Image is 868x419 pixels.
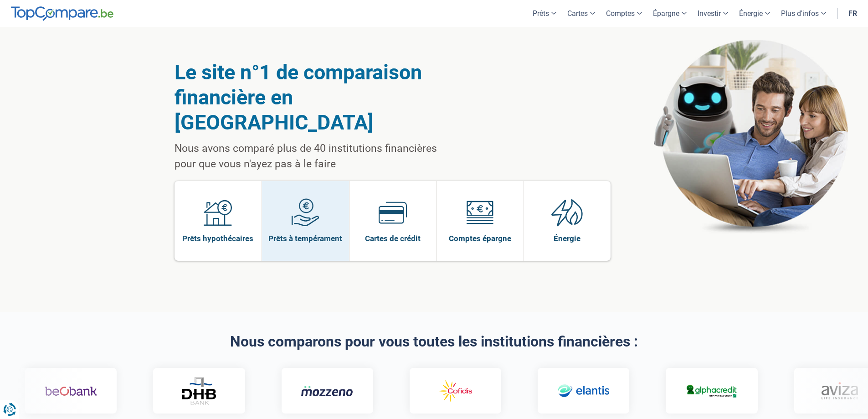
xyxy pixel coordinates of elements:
img: TopCompare [11,6,113,21]
h2: Nous comparons pour vous toutes les institutions financières : [175,334,694,350]
a: Comptes épargne Comptes épargne [437,181,524,261]
img: Beobank [44,378,96,404]
span: Prêts hypothécaires [182,233,253,243]
h1: Le site n°1 de comparaison financière en [GEOGRAPHIC_DATA] [175,60,460,135]
img: Prêts à tempérament [291,198,319,227]
a: Prêts à tempérament Prêts à tempérament [262,181,349,261]
img: Alphacredit [684,383,737,399]
span: Prêts à tempérament [268,233,342,243]
img: Comptes épargne [466,198,494,227]
a: Cartes de crédit Cartes de crédit [349,181,437,261]
p: Nous avons comparé plus de 40 institutions financières pour que vous n'ayez pas à le faire [175,141,460,172]
span: Énergie [554,233,580,243]
img: Énergie [551,198,583,227]
img: Cofidis [428,378,481,404]
span: Comptes épargne [449,233,511,243]
span: Cartes de crédit [365,233,421,243]
img: DHB Bank [180,377,216,405]
a: Prêts hypothécaires Prêts hypothécaires [175,181,262,261]
a: Énergie Énergie [524,181,611,261]
img: Mozzeno [300,385,352,397]
img: Elantis [556,378,609,404]
img: Prêts hypothécaires [204,198,232,227]
img: Cartes de crédit [379,198,407,227]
